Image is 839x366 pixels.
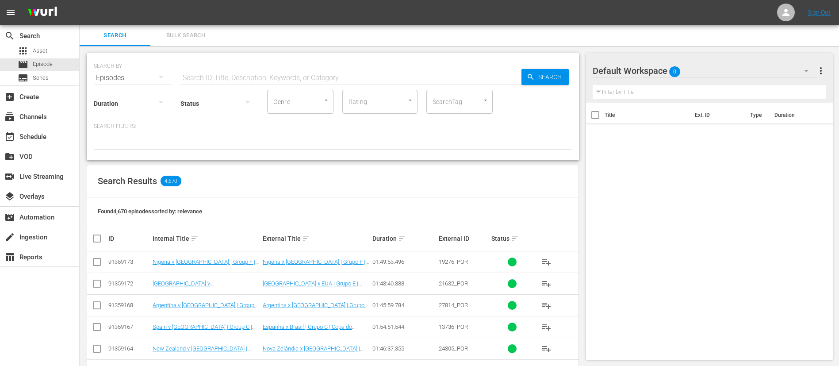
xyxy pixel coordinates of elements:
span: Bulk Search [156,31,216,41]
span: sort [302,235,310,243]
span: VOD [4,151,15,162]
button: playlist_add [536,338,557,359]
a: [GEOGRAPHIC_DATA] v [GEOGRAPHIC_DATA] | Group E | FIFA U-20 World Cup Chile 2025™ (PT) [153,280,257,300]
span: playlist_add [541,343,552,354]
a: Spain v [GEOGRAPHIC_DATA] | Group C | FIFA U-20 World Cup Chile 2025™ (PT) [153,324,256,337]
span: Episode [33,60,53,69]
span: more_vert [816,65,826,76]
span: playlist_add [541,300,552,311]
a: [GEOGRAPHIC_DATA] x EUA | Grupo E | Copa do Mundo Sub-20 da FIFA [GEOGRAPHIC_DATA] 2025™ [263,280,362,300]
div: 91359172 [108,280,150,287]
div: Default Workspace [593,58,817,83]
div: 01:48:40.888 [372,280,436,287]
span: 19276_POR [439,258,468,265]
span: Schedule [4,131,15,142]
span: 0 [669,62,680,81]
a: Espanha x Brasil | Grupo C | Copa do Mundo Sub-20 da FIFA [GEOGRAPHIC_DATA] 2025™ [263,324,356,343]
button: playlist_add [536,251,557,273]
span: Overlays [4,191,15,202]
div: Episodes [94,65,172,90]
a: Argentina x [GEOGRAPHIC_DATA] | Grupo D | Copa do Mundo Sub-20 da FIFA [GEOGRAPHIC_DATA] 2025™ [263,302,370,322]
span: 24805_POR [439,345,468,352]
div: 91359167 [108,324,150,330]
span: Search Results [98,176,157,186]
span: Create [4,92,15,102]
span: Automation [4,212,15,223]
span: playlist_add [541,278,552,289]
div: External Title [263,233,370,244]
button: Open [481,96,490,104]
th: Duration [769,103,822,127]
th: Title [605,103,690,127]
button: playlist_add [536,273,557,294]
img: ans4CAIJ8jUAAAAAAAAAAAAAAAAAAAAAAAAgQb4GAAAAAAAAAAAAAAAAAAAAAAAAJMjXAAAAAAAAAAAAAAAAAAAAAAAAgAT5G... [21,2,64,23]
button: Search [521,69,569,85]
span: 27814_POR [439,302,468,308]
span: Search [4,31,15,41]
a: Sign Out [808,9,831,16]
span: Channels [4,112,15,122]
span: Search [535,69,569,85]
span: Search [85,31,145,41]
span: Live Streaming [4,171,15,182]
a: Nigéria x [GEOGRAPHIC_DATA] | Grupo F | Copa do Mundo Sub-20 da FIFA [GEOGRAPHIC_DATA] 2025™ [263,258,369,278]
span: sort [398,235,406,243]
span: Series [33,73,49,82]
div: 01:45:59.784 [372,302,436,308]
span: Asset [33,46,47,55]
div: 01:49:53.496 [372,258,436,265]
a: Nova Zelândia x [GEOGRAPHIC_DATA] | Grupo A | Copa do Mundo Sub-20 da FIFA [GEOGRAPHIC_DATA] 2025™ [263,345,364,365]
button: more_vert [816,60,826,81]
a: New Zealand v [GEOGRAPHIC_DATA] | Group A | FIFA U-20 World Cup Chile 2025™ (PT) [153,345,258,365]
th: Ext. ID [690,103,745,127]
span: sort [511,235,519,243]
span: 13736_POR [439,324,468,330]
div: Internal Title [153,233,260,244]
th: Type [745,103,769,127]
div: Duration [372,233,436,244]
span: Ingestion [4,232,15,243]
span: playlist_add [541,257,552,267]
div: Status [491,233,533,244]
span: Series [18,73,28,83]
div: 91359168 [108,302,150,308]
div: External ID [439,235,489,242]
p: Search Filters: [94,123,572,130]
span: 21632_POR [439,280,468,287]
span: playlist_add [541,322,552,332]
div: 01:54:51.544 [372,324,436,330]
span: Reports [4,252,15,262]
span: 4,670 [161,176,181,186]
a: Argentina v [GEOGRAPHIC_DATA] | Group D | FIFA U-20 World Cup Chile 2025™ (PT) [153,302,260,315]
a: Nigeria v [GEOGRAPHIC_DATA] | Group F | FIFA U-20 World Cup Chile 2025™(PT) [153,258,259,272]
div: 01:46:37.355 [372,345,436,352]
button: Open [322,96,330,104]
span: Asset [18,46,28,56]
div: 91359164 [108,345,150,352]
button: playlist_add [536,316,557,338]
button: Open [406,96,414,104]
button: playlist_add [536,295,557,316]
div: ID [108,235,150,242]
div: 91359173 [108,258,150,265]
span: sort [191,235,199,243]
span: menu [5,7,16,18]
span: Found 4,670 episodes sorted by: relevance [98,208,202,215]
span: Episode [18,59,28,70]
